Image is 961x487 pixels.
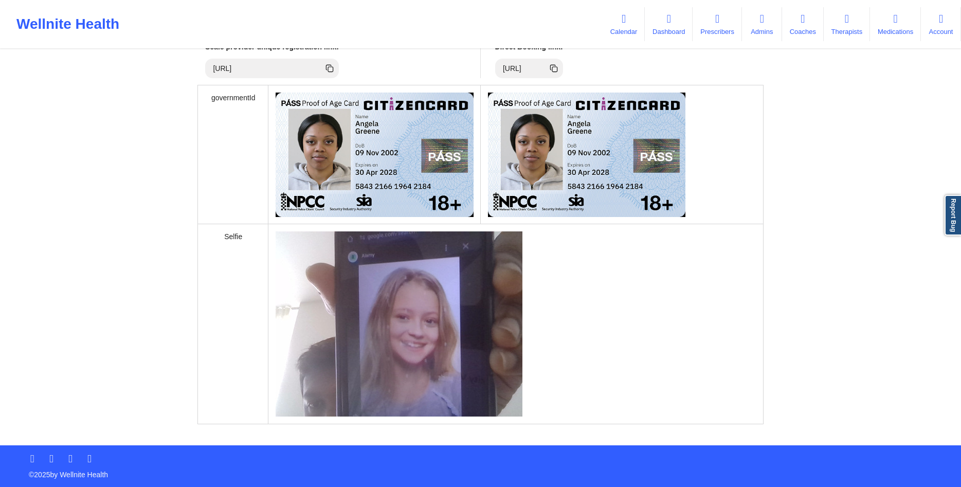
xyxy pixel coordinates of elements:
[824,7,870,41] a: Therapists
[198,85,268,224] div: governmentId
[782,7,824,41] a: Coaches
[198,224,268,424] div: Selfie
[22,462,939,480] p: © 2025 by Wellnite Health
[693,7,741,41] a: Prescribers
[645,7,693,41] a: Dashboard
[209,63,236,74] div: [URL]
[945,195,961,236] a: Report Bug
[499,63,526,74] div: [URL]
[276,231,522,417] img: 0fa45de9-2f13-4931-9ffa-eb9f8a1b5766_chamathtestfer821_selfie_1755789264317.jpg
[742,7,782,41] a: Admins
[921,7,961,41] a: Account
[276,93,473,217] img: 52d7d9f4-4baf-4339-b9f8-7f45271f23c6_45984431-3ffe-4020-a2b9-00d7f762fa3euk-id-card-for-over-18s-...
[870,7,921,41] a: Medications
[488,93,685,217] img: 4efaea23-6645-4055-a623-653534c0ff62_5d4089e1-5c95-4c18-a1fe-62316f0cbb1duk-id-card-for-over-18s-...
[603,7,645,41] a: Calendar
